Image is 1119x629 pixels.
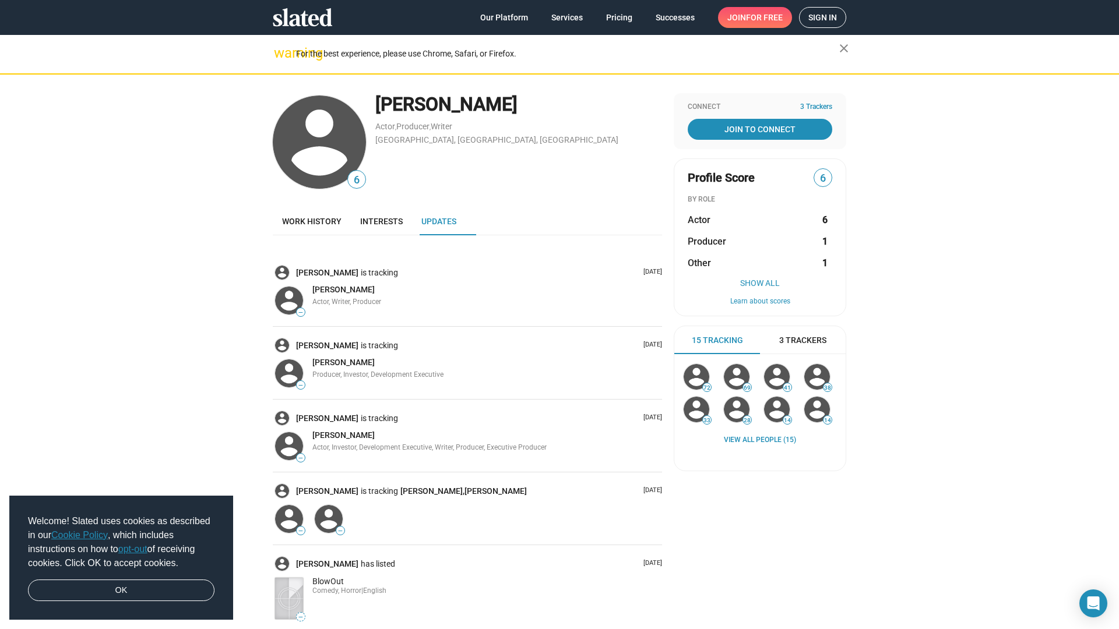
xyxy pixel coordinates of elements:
[312,577,344,586] span: BlowOut
[296,340,361,351] a: [PERSON_NAME]
[361,413,400,424] span: is tracking
[312,370,444,379] span: Producer, Investor, Development Executive
[480,7,528,28] span: Our Platform
[783,417,791,424] span: 14
[297,309,305,316] span: —
[361,486,400,497] span: is tracking
[361,267,400,278] span: is tracking
[824,384,832,391] span: 38
[274,46,288,60] mat-icon: warning
[51,530,108,540] a: Cookie Policy
[297,614,305,620] span: —
[822,235,828,248] strong: 1
[688,170,755,186] span: Profile Score
[646,7,704,28] a: Successes
[688,297,832,306] button: Learn about scores
[396,122,430,131] a: Producer
[400,486,465,496] span: [PERSON_NAME],
[743,384,751,391] span: 69
[639,341,662,349] p: [DATE]
[639,486,662,495] p: [DATE]
[312,430,375,440] span: [PERSON_NAME]
[703,384,711,391] span: 72
[351,207,412,235] a: Interests
[348,172,365,188] span: 6
[296,486,361,497] a: [PERSON_NAME]
[430,124,431,130] span: ,
[375,135,618,144] a: [GEOGRAPHIC_DATA], [GEOGRAPHIC_DATA], [GEOGRAPHIC_DATA]
[746,7,783,28] span: for free
[296,267,361,278] a: [PERSON_NAME]
[1079,589,1107,617] div: Open Intercom Messenger
[336,528,344,534] span: —
[824,417,832,424] span: 14
[312,443,547,451] span: Actor, Investor, Development Executive, Writer, Producer, Executive Producer
[542,7,592,28] a: Services
[783,384,791,391] span: 41
[312,357,375,368] a: [PERSON_NAME]
[296,559,361,570] a: [PERSON_NAME]
[688,195,832,204] div: BY ROLE
[282,217,342,226] span: Work history
[361,559,397,570] span: has listed
[800,103,832,112] span: 3 Trackers
[395,124,396,130] span: ,
[808,8,837,27] span: Sign in
[639,414,662,422] p: [DATE]
[296,46,839,62] div: For the best experience, please use Chrome, Safari, or Firefox.
[363,586,386,595] span: English
[431,122,452,131] a: Writer
[814,171,832,186] span: 6
[837,41,851,55] mat-icon: close
[312,284,375,295] a: [PERSON_NAME]
[312,358,375,367] span: [PERSON_NAME]
[471,7,537,28] a: Our Platform
[822,214,828,226] strong: 6
[690,119,830,140] span: Join To Connect
[361,340,400,351] span: is tracking
[296,413,361,424] a: [PERSON_NAME]
[360,217,403,226] span: Interests
[703,417,711,424] span: 33
[727,7,783,28] span: Join
[724,436,796,445] a: View all People (15)
[375,122,395,131] a: Actor
[312,298,381,306] span: Actor, Writer, Producer
[743,417,751,424] span: 28
[688,119,832,140] a: Join To Connect
[606,7,632,28] span: Pricing
[297,382,305,388] span: —
[822,257,828,269] strong: 1
[688,257,711,269] span: Other
[273,207,351,235] a: Work history
[779,335,826,346] span: 3 Trackers
[688,235,726,248] span: Producer
[656,7,695,28] span: Successes
[412,207,466,235] a: Updates
[297,455,305,461] span: —
[361,586,363,595] span: |
[639,559,662,568] p: [DATE]
[688,214,710,226] span: Actor
[465,486,527,497] a: [PERSON_NAME]
[297,528,305,534] span: —
[799,7,846,28] a: Sign in
[9,496,233,620] div: cookieconsent
[312,285,375,294] span: [PERSON_NAME]
[551,7,583,28] span: Services
[312,586,361,595] span: Comedy, Horror
[465,486,527,496] span: [PERSON_NAME]
[400,486,465,497] a: [PERSON_NAME],
[312,430,375,441] a: [PERSON_NAME]
[118,544,147,554] a: opt-out
[692,335,743,346] span: 15 Tracking
[28,579,214,602] a: dismiss cookie message
[688,103,832,112] div: Connect
[597,7,642,28] a: Pricing
[718,7,792,28] a: Joinfor free
[639,268,662,277] p: [DATE]
[375,92,662,117] div: [PERSON_NAME]
[28,514,214,570] span: Welcome! Slated uses cookies as described in our , which includes instructions on how to of recei...
[688,278,832,288] button: Show All
[421,217,456,226] span: Updates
